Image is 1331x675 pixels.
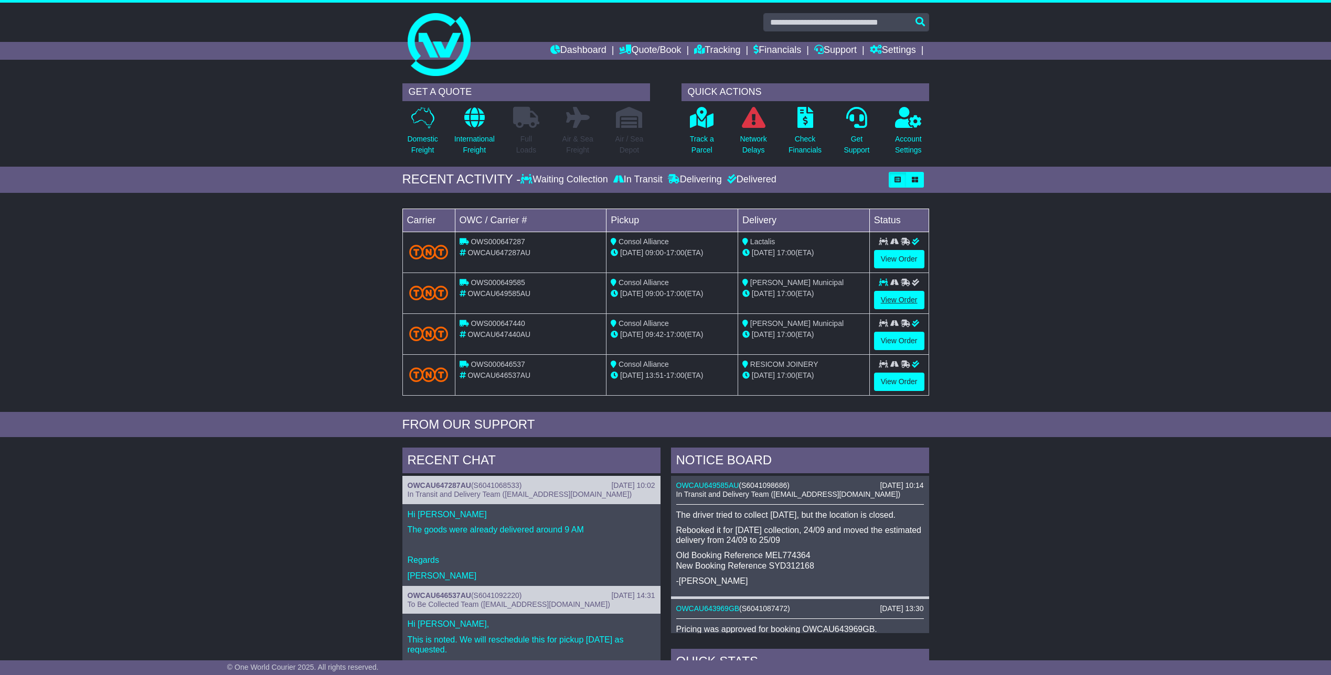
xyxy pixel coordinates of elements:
[467,289,530,298] span: OWCAU649585AU
[752,371,775,379] span: [DATE]
[409,245,449,259] img: TNT_Domestic.png
[676,490,901,498] span: In Transit and Delivery Team ([EMAIL_ADDRESS][DOMAIN_NAME])
[645,371,664,379] span: 13:51
[676,624,924,634] p: Pricing was approved for booking OWCAU643969GB.
[474,481,519,489] span: S6041068533
[471,360,525,368] span: OWS000646537
[843,106,870,161] a: GetSupport
[454,134,495,156] p: International Freight
[869,209,929,232] td: Status
[742,604,787,613] span: S6041087472
[750,278,844,287] span: [PERSON_NAME] Municipal
[689,106,715,161] a: Track aParcel
[408,481,655,490] div: ( )
[408,481,471,489] a: OWCAU647287AU
[739,106,767,161] a: NetworkDelays
[619,319,669,328] span: Consol Alliance
[874,250,924,268] a: View Order
[725,174,776,186] div: Delivered
[874,291,924,309] a: View Order
[645,248,664,257] span: 09:00
[467,371,530,379] span: OWCAU646537AU
[407,134,438,156] p: Domestic Freight
[611,174,665,186] div: In Transit
[606,209,738,232] td: Pickup
[409,286,449,300] img: TNT_Domestic.png
[402,209,455,232] td: Carrier
[814,42,857,60] a: Support
[740,134,766,156] p: Network Delays
[752,330,775,339] span: [DATE]
[408,509,655,519] p: Hi [PERSON_NAME]
[750,319,844,328] span: [PERSON_NAME] Municipal
[474,591,519,600] span: S6041092220
[742,370,865,381] div: (ETA)
[227,663,379,671] span: © One World Courier 2025. All rights reserved.
[408,571,655,581] p: [PERSON_NAME]
[870,42,916,60] a: Settings
[880,481,923,490] div: [DATE] 10:14
[777,248,795,257] span: 17:00
[753,42,801,60] a: Financials
[408,619,655,629] p: Hi [PERSON_NAME],
[671,448,929,476] div: NOTICE BOARD
[874,332,924,350] a: View Order
[408,591,471,600] a: OWCAU646537AU
[409,367,449,382] img: TNT_Domestic.png
[611,481,655,490] div: [DATE] 10:02
[520,174,610,186] div: Waiting Collection
[645,330,664,339] span: 09:42
[513,134,539,156] p: Full Loads
[676,510,924,520] p: The driver tried to collect [DATE], but the location is closed.
[619,237,669,246] span: Consol Alliance
[666,330,685,339] span: 17:00
[550,42,606,60] a: Dashboard
[777,289,795,298] span: 17:00
[752,289,775,298] span: [DATE]
[752,248,775,257] span: [DATE]
[615,134,644,156] p: Air / Sea Depot
[788,106,822,161] a: CheckFinancials
[880,604,923,613] div: [DATE] 13:30
[676,604,740,613] a: OWCAU643969GB
[408,525,655,535] p: The goods were already delivered around 9 AM
[665,174,725,186] div: Delivering
[777,330,795,339] span: 17:00
[750,237,775,246] span: Lactalis
[694,42,740,60] a: Tracking
[676,481,924,490] div: ( )
[742,247,865,258] div: (ETA)
[611,288,733,299] div: - (ETA)
[676,550,924,570] p: Old Booking Reference MEL774364 New Booking Reference SYD312168
[611,247,733,258] div: - (ETA)
[620,289,643,298] span: [DATE]
[408,591,655,600] div: ( )
[741,481,787,489] span: S6041098686
[666,248,685,257] span: 17:00
[467,330,530,339] span: OWCAU647440AU
[408,555,655,565] p: Regards
[666,371,685,379] span: 17:00
[895,134,922,156] p: Account Settings
[409,326,449,341] img: TNT_Domestic.png
[844,134,869,156] p: Get Support
[750,360,818,368] span: RESICOM JOINERY
[742,329,865,340] div: (ETA)
[407,106,438,161] a: DomesticFreight
[619,360,669,368] span: Consol Alliance
[690,134,714,156] p: Track a Parcel
[619,42,681,60] a: Quote/Book
[402,83,650,101] div: GET A QUOTE
[471,319,525,328] span: OWS000647440
[408,490,632,498] span: In Transit and Delivery Team ([EMAIL_ADDRESS][DOMAIN_NAME])
[874,373,924,391] a: View Order
[676,576,924,586] p: -[PERSON_NAME]
[611,329,733,340] div: - (ETA)
[620,330,643,339] span: [DATE]
[402,448,661,476] div: RECENT CHAT
[402,172,521,187] div: RECENT ACTIVITY -
[619,278,669,287] span: Consol Alliance
[676,481,739,489] a: OWCAU649585AU
[408,635,655,655] p: This is noted. We will reschedule this for pickup [DATE] as requested.
[454,106,495,161] a: InternationalFreight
